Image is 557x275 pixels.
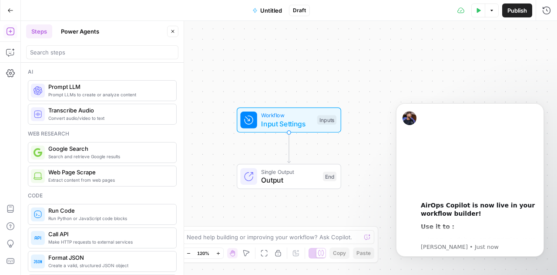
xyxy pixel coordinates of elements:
[48,177,169,183] span: Extract content from web pages
[48,253,169,262] span: Format JSON
[261,119,313,129] span: Input Settings
[48,168,169,177] span: Web Page Scrape
[261,175,319,185] span: Output
[507,6,527,15] span: Publish
[48,238,169,245] span: Make HTTP requests to external services
[48,206,169,215] span: Run Code
[293,7,306,14] span: Draft
[28,130,177,138] div: Web research
[329,248,349,259] button: Copy
[56,24,104,38] button: Power Agents
[197,250,209,257] span: 120%
[356,249,371,257] span: Paste
[208,108,370,133] div: WorkflowInput SettingsInputs
[317,115,336,125] div: Inputs
[323,172,336,181] div: End
[48,230,169,238] span: Call API
[261,168,319,176] span: Single Output
[30,48,174,57] input: Search steps
[247,3,287,17] button: Untitled
[48,115,169,122] span: Convert audio/video to text
[353,248,374,259] button: Paste
[48,82,169,91] span: Prompt LLM
[261,111,313,119] span: Workflow
[48,91,169,98] span: Prompt LLMs to create or analyze content
[48,144,169,153] span: Google Search
[48,106,169,115] span: Transcribe Audio
[287,132,290,163] g: Edge from start to end
[333,249,346,257] span: Copy
[48,215,169,222] span: Run Python or JavaScript code blocks
[28,68,177,76] div: Ai
[48,153,169,160] span: Search and retrieve Google results
[26,24,52,38] button: Steps
[260,6,282,15] span: Untitled
[208,164,370,189] div: Single OutputOutputEnd
[502,3,532,17] button: Publish
[28,192,177,200] div: Code
[48,262,169,269] span: Create a valid, structured JSON object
